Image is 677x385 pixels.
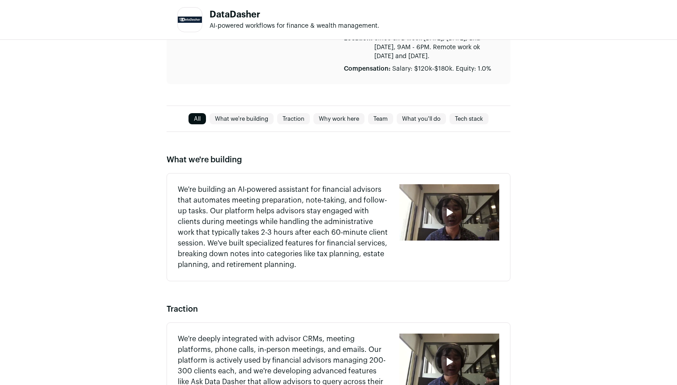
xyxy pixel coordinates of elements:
[210,114,274,124] a: What we're building
[178,17,202,23] img: 5ea263cf0c28d7e3455a8b28ff74034307efce2722f8c6cf0fe1af1be6d55519.jpg
[450,114,488,124] a: Tech stack
[313,114,364,124] a: Why work here
[344,64,390,73] p: Compensation:
[210,23,379,29] span: AI-powered workflows for finance & wealth management.
[210,10,379,19] h1: DataDasher
[368,114,393,124] a: Team
[178,184,389,270] p: We're building an AI-powered assistant for financial advisors that automates meeting preparation,...
[167,153,510,166] h2: What we're building
[392,64,491,73] p: Salary: $120k-$180k. Equity: 1.0%
[397,114,446,124] a: What you'll do
[189,114,206,124] a: All
[167,303,510,315] h2: Traction
[277,114,310,124] a: Traction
